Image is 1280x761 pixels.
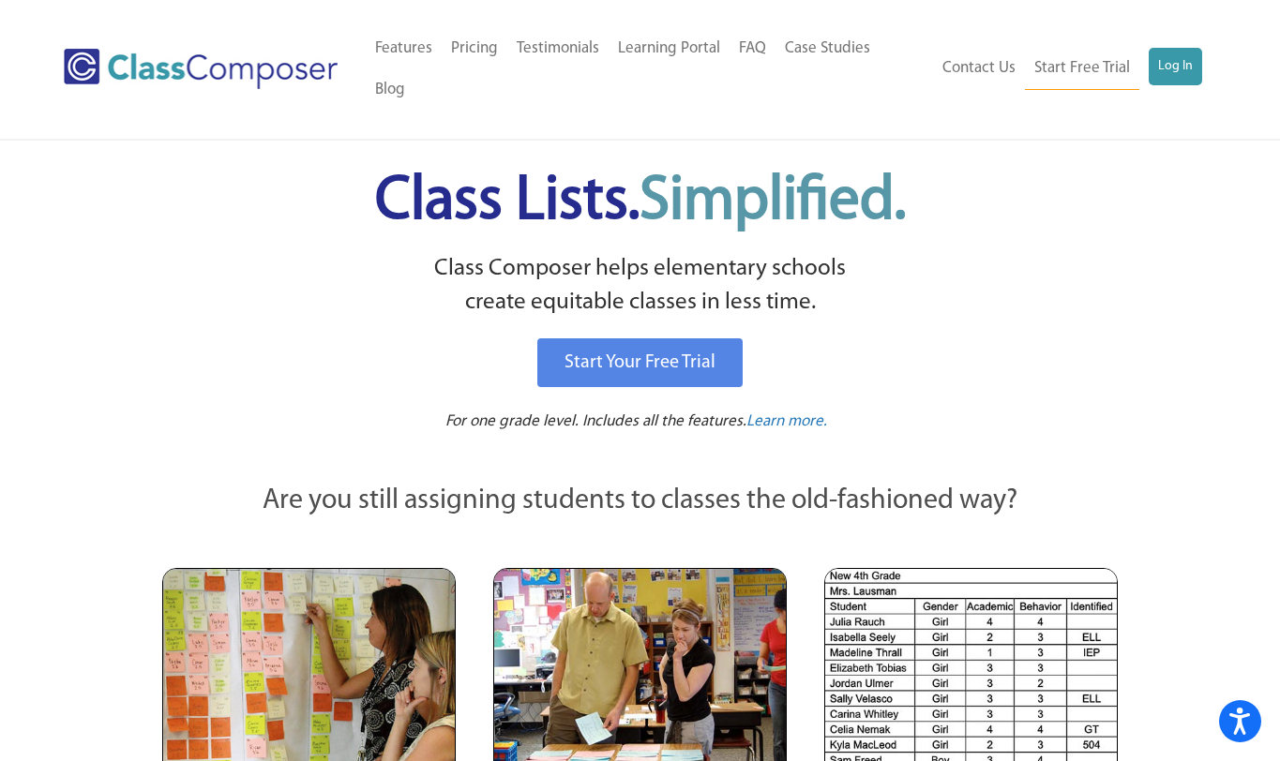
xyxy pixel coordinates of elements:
[933,48,1025,89] a: Contact Us
[366,28,927,111] nav: Header Menu
[445,413,746,429] span: For one grade level. Includes all the features.
[1149,48,1202,85] a: Log In
[64,49,338,89] img: Class Composer
[162,481,1119,522] p: Are you still assigning students to classes the old-fashioned way?
[746,410,827,434] a: Learn more.
[565,353,715,372] span: Start Your Free Trial
[159,252,1122,321] p: Class Composer helps elementary schools create equitable classes in less time.
[507,28,609,69] a: Testimonials
[609,28,730,69] a: Learning Portal
[776,28,880,69] a: Case Studies
[640,172,906,232] span: Simplified.
[730,28,776,69] a: FAQ
[375,172,906,232] span: Class Lists.
[366,69,414,111] a: Blog
[366,28,442,69] a: Features
[1025,48,1139,90] a: Start Free Trial
[537,338,743,387] a: Start Your Free Trial
[746,413,827,429] span: Learn more.
[442,28,507,69] a: Pricing
[928,48,1202,90] nav: Header Menu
